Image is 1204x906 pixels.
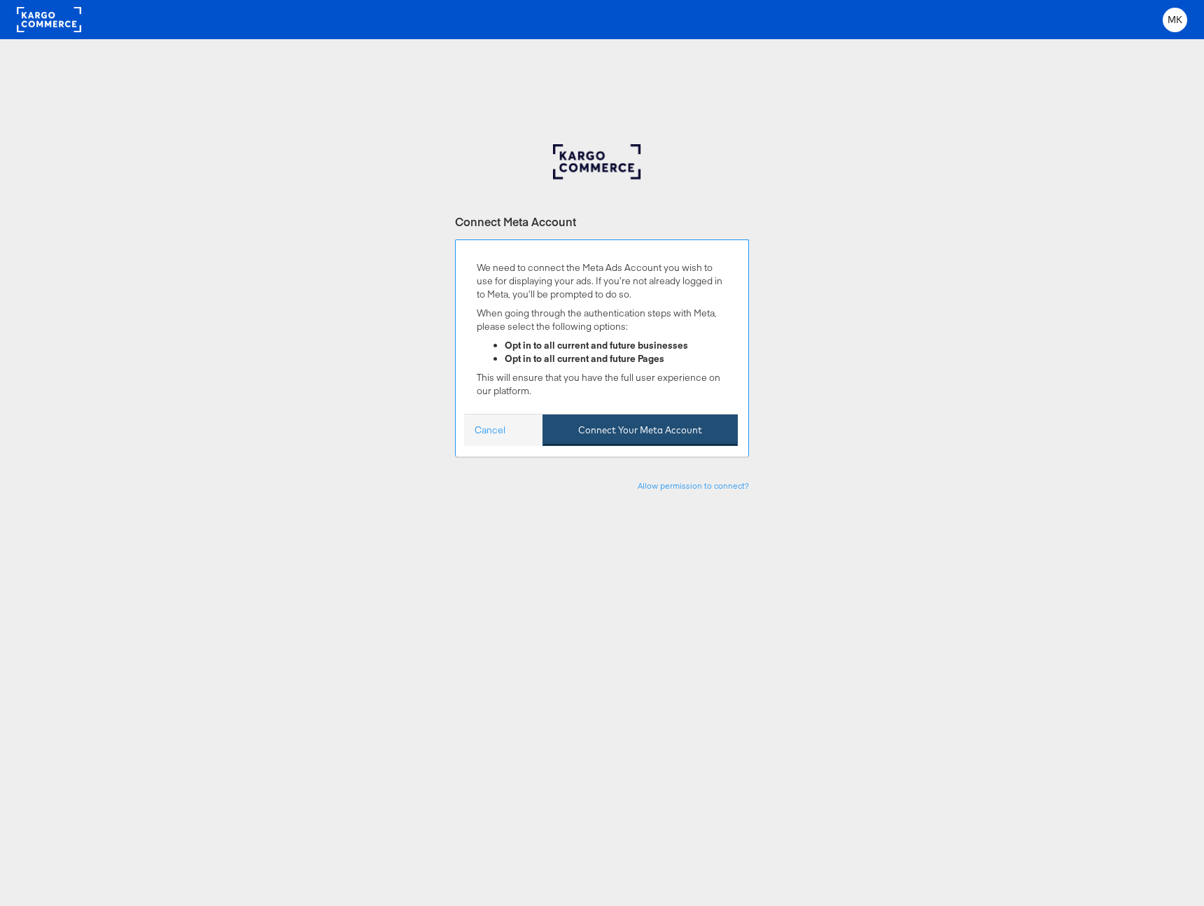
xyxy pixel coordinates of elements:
a: Cancel [475,424,505,437]
strong: Opt in to all current and future businesses [505,339,688,351]
p: When going through the authentication steps with Meta, please select the following options: [477,307,727,333]
a: Allow permission to connect? [638,480,749,491]
p: We need to connect the Meta Ads Account you wish to use for displaying your ads. If you’re not al... [477,261,727,300]
strong: Opt in to all current and future Pages [505,352,664,365]
span: MK [1168,15,1183,25]
div: Connect Meta Account [455,214,749,230]
button: Connect Your Meta Account [542,414,738,446]
p: This will ensure that you have the full user experience on our platform. [477,371,727,397]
